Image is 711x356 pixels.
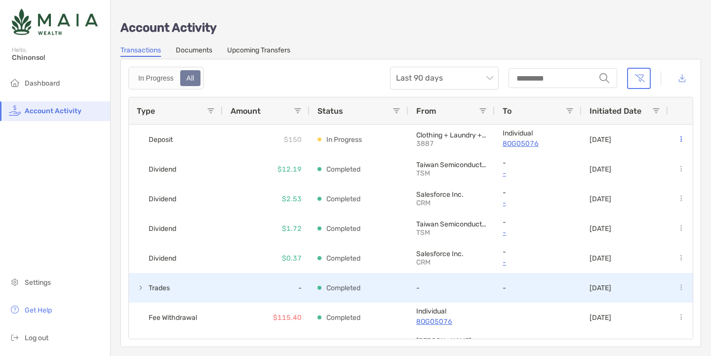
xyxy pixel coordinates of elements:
[416,307,487,315] p: Individual
[25,306,52,314] span: Get Help
[282,193,302,205] p: $2.53
[284,133,302,146] p: $150
[133,71,179,85] div: In Progress
[590,195,611,203] p: [DATE]
[590,313,611,322] p: [DATE]
[223,273,310,303] div: -
[326,311,360,324] p: Completed
[503,129,574,137] p: Individual
[416,228,485,237] p: TSM
[273,311,302,324] p: $115.40
[503,218,574,226] p: -
[149,221,176,237] span: Dividend
[503,106,512,116] span: To
[416,220,487,228] p: Taiwan Semiconductor Manufacturing Company Ltd.
[416,106,436,116] span: From
[326,133,362,146] p: In Progress
[149,280,170,296] span: Trades
[149,161,176,178] span: Dividend
[396,67,493,89] span: Last 90 days
[416,250,487,258] p: Salesforce Inc.
[326,163,360,176] p: Completed
[590,165,611,174] p: [DATE]
[416,337,487,345] p: Roth IRA
[9,276,21,288] img: settings icon
[181,71,200,85] div: All
[416,199,485,207] p: CRM
[503,197,574,209] a: -
[416,190,487,199] p: Salesforce Inc.
[503,137,574,150] a: 8OG05076
[326,282,360,294] p: Completed
[149,191,176,207] span: Dividend
[149,132,173,148] span: Deposit
[503,256,574,268] a: -
[25,278,51,287] span: Settings
[12,53,104,62] span: Chinonso!
[176,46,212,57] a: Documents
[25,107,81,115] span: Account Activity
[590,224,611,233] p: [DATE]
[416,169,485,178] p: TSM
[282,222,302,235] p: $1.72
[282,252,302,265] p: $0.37
[627,68,651,89] button: Clear filters
[25,79,60,88] span: Dashboard
[231,106,261,116] span: Amount
[416,315,487,328] a: 8OG05076
[128,67,204,89] div: segmented control
[149,310,197,326] span: Fee Withdrawal
[9,331,21,343] img: logout icon
[326,193,360,205] p: Completed
[503,188,574,197] p: -
[12,4,98,40] img: Zoe Logo
[503,167,574,179] a: -
[416,139,485,148] p: 3887
[326,252,360,265] p: Completed
[416,131,487,139] p: Clothing + Laundry + Transfers
[590,106,641,116] span: Initiated Date
[149,250,176,267] span: Dividend
[590,135,611,144] p: [DATE]
[120,46,161,57] a: Transactions
[599,73,609,83] img: input icon
[9,304,21,315] img: get-help icon
[503,248,574,256] p: -
[25,334,48,342] span: Log out
[137,106,155,116] span: Type
[227,46,290,57] a: Upcoming Transfers
[9,77,21,89] img: household icon
[9,104,21,116] img: activity icon
[416,161,487,169] p: Taiwan Semiconductor Manufacturing Company Ltd.
[326,222,360,235] p: Completed
[120,22,701,34] p: Account Activity
[503,284,574,292] p: -
[416,258,485,267] p: CRM
[503,226,574,239] a: -
[590,284,611,292] p: [DATE]
[416,284,487,292] p: -
[277,163,302,176] p: $12.19
[317,106,343,116] span: Status
[503,159,574,167] p: -
[590,254,611,263] p: [DATE]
